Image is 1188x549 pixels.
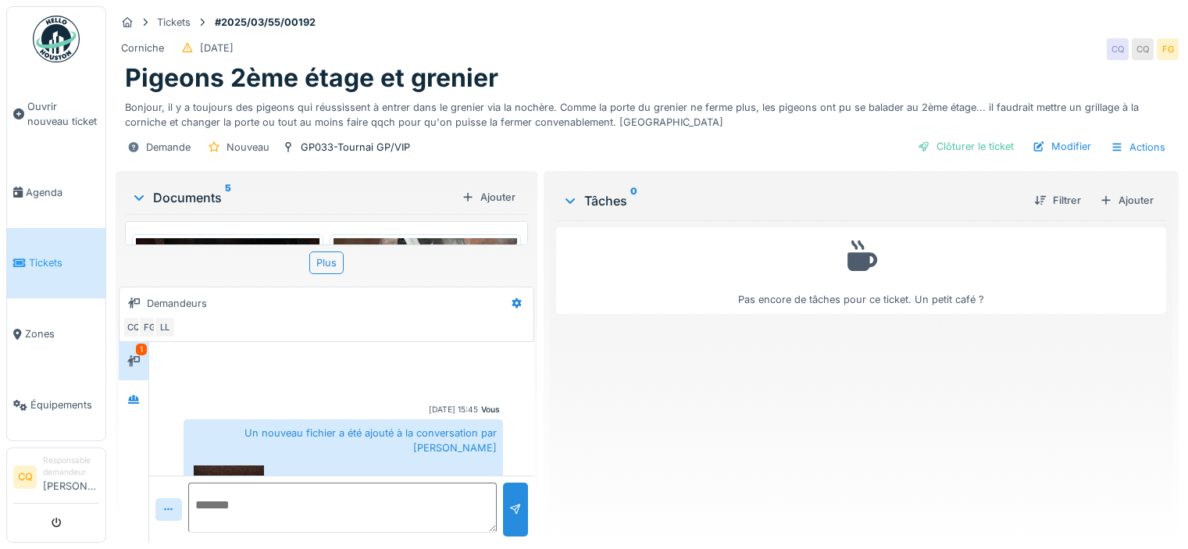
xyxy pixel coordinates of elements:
[123,316,144,338] div: CQ
[194,465,264,544] img: yqzk162xkztug60rpv1mu8gaalb3
[125,94,1169,130] div: Bonjour, il y a toujours des pigeons qui réussissent à entrer dans le grenier via la nochère. Com...
[121,41,164,55] div: Corniche
[7,369,105,440] a: Équipements
[138,316,160,338] div: FG
[1104,136,1172,159] div: Actions
[125,63,498,93] h1: Pigeons 2ème étage et grenier
[1028,190,1087,211] div: Filtrer
[429,404,478,415] div: [DATE] 15:45
[455,187,522,208] div: Ajouter
[26,185,99,200] span: Agenda
[334,238,517,483] img: ril4gt89n12l49w8h4hb2xjqp6go
[7,157,105,228] a: Agenda
[136,238,319,483] img: lvjwt5ejk2rsmhtgc5dglervxu8o
[43,455,99,479] div: Responsable demandeur
[1026,136,1097,157] div: Modifier
[29,255,99,270] span: Tickets
[13,455,99,504] a: CQ Responsable demandeur[PERSON_NAME]
[1157,38,1179,60] div: FG
[13,465,37,489] li: CQ
[1107,38,1129,60] div: CQ
[7,71,105,157] a: Ouvrir nouveau ticket
[30,397,99,412] span: Équipements
[912,136,1020,157] div: Clôturer le ticket
[131,188,455,207] div: Documents
[1093,190,1160,211] div: Ajouter
[209,15,322,30] strong: #2025/03/55/00192
[301,140,410,155] div: GP033-Tournai GP/VIP
[147,296,207,311] div: Demandeurs
[43,455,99,500] li: [PERSON_NAME]
[562,191,1022,210] div: Tâches
[33,16,80,62] img: Badge_color-CXgf-gQk.svg
[309,251,344,274] div: Plus
[481,404,500,415] div: Vous
[566,234,1156,307] div: Pas encore de tâches pour ce ticket. Un petit café ?
[227,140,269,155] div: Nouveau
[1132,38,1154,60] div: CQ
[25,326,99,341] span: Zones
[27,99,99,129] span: Ouvrir nouveau ticket
[136,344,147,355] div: 1
[146,140,191,155] div: Demande
[157,15,191,30] div: Tickets
[630,191,637,210] sup: 0
[154,316,176,338] div: LL
[7,298,105,369] a: Zones
[200,41,234,55] div: [DATE]
[7,228,105,299] a: Tickets
[225,188,231,207] sup: 5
